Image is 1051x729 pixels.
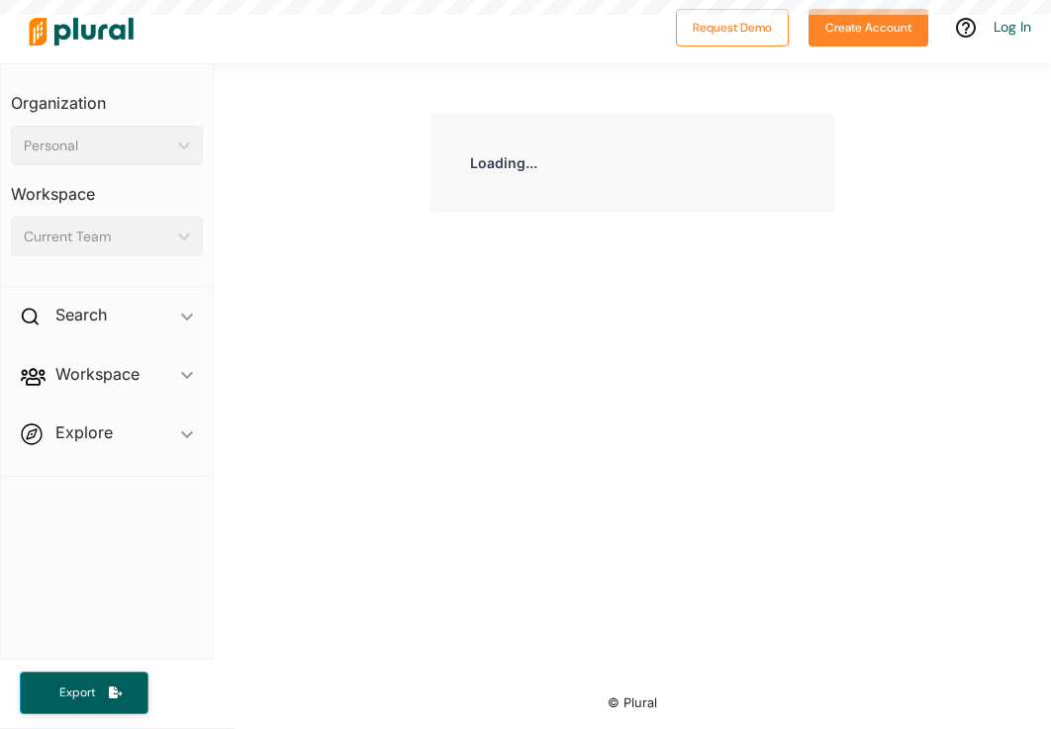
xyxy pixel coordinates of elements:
a: Request Demo [676,16,789,37]
button: Request Demo [676,9,789,46]
h3: Workspace [11,165,203,209]
a: Log In [994,18,1031,36]
h2: Search [55,304,107,325]
button: Create Account [809,9,928,46]
a: Create Account [809,16,928,37]
button: Export [20,672,148,714]
span: Export [46,684,109,701]
div: Loading... [430,113,834,213]
div: Current Team [24,227,170,247]
div: Personal [24,136,170,156]
small: © Plural [608,695,657,710]
h3: Organization [11,74,203,118]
